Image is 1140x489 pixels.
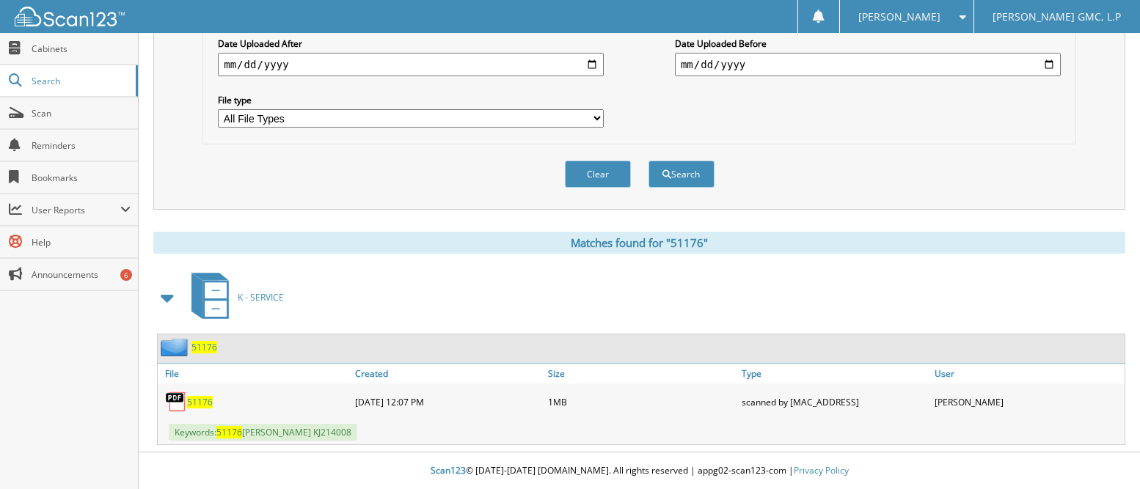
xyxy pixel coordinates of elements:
span: Scan123 [431,464,466,477]
a: Privacy Policy [794,464,849,477]
a: K - SERVICE [183,268,284,326]
a: 51176 [191,341,217,353]
input: start [218,53,604,76]
a: Created [351,364,545,383]
a: Type [738,364,932,383]
div: 6 [120,269,132,281]
div: Matches found for "51176" [153,232,1125,254]
a: File [158,364,351,383]
div: [DATE] 12:07 PM [351,387,545,416]
input: end [675,53,1061,76]
div: © [DATE]-[DATE] [DOMAIN_NAME]. All rights reserved | appg02-scan123-com | [139,453,1140,489]
div: scanned by [MAC_ADDRESS] [738,387,932,416]
button: Clear [565,161,631,188]
a: Size [544,364,738,383]
span: Help [32,236,131,249]
span: Announcements [32,268,131,281]
span: Search [32,75,128,87]
img: PDF.png [165,391,187,413]
span: Cabinets [32,43,131,55]
div: [PERSON_NAME] [931,387,1125,416]
span: Bookmarks [32,172,131,184]
label: Date Uploaded After [218,37,604,50]
span: K - SERVICE [238,291,284,304]
a: User [931,364,1125,383]
label: File type [218,94,604,106]
span: Keywords: [PERSON_NAME] KJ214008 [169,424,357,441]
img: scan123-logo-white.svg [15,7,125,26]
div: 1MB [544,387,738,416]
span: [PERSON_NAME] GMC, L.P [993,12,1121,21]
span: User Reports [32,204,120,216]
button: Search [648,161,715,188]
span: 51176 [216,426,242,438]
img: folder2.png [161,338,191,356]
span: Reminders [32,139,131,152]
span: [PERSON_NAME] [858,12,940,21]
span: Scan [32,107,131,120]
a: 51176 [187,396,213,408]
label: Date Uploaded Before [675,37,1061,50]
